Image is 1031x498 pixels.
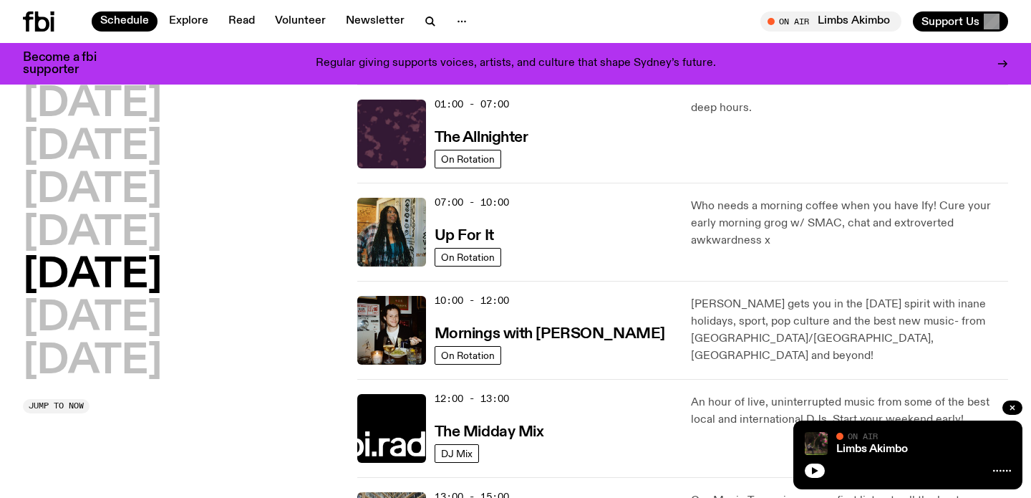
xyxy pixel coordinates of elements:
button: Support Us [913,11,1008,32]
h3: The Allnighter [435,130,528,145]
button: [DATE] [23,342,162,382]
button: [DATE] [23,214,162,254]
p: Who needs a morning coffee when you have Ify! Cure your early morning grog w/ SMAC, chat and extr... [691,198,1008,249]
a: Newsletter [337,11,413,32]
a: On Rotation [435,346,501,365]
a: Volunteer [266,11,334,32]
a: Read [220,11,263,32]
a: Mornings with [PERSON_NAME] [435,324,665,342]
span: On Rotation [441,153,495,164]
span: On Rotation [441,350,495,360]
span: DJ Mix [441,448,473,459]
button: [DATE] [23,256,162,296]
a: The Allnighter [435,128,528,145]
button: [DATE] [23,128,162,168]
a: Explore [160,11,217,32]
a: Up For It [435,226,494,244]
a: DJ Mix [435,444,479,463]
h3: Up For It [435,229,494,244]
button: [DATE] [23,85,162,125]
span: 07:00 - 10:00 [435,196,509,209]
h3: Become a fbi supporter [23,52,115,76]
a: On Rotation [435,248,501,267]
img: Ify - a Brown Skin girl with black braided twists, looking up to the side with her tongue stickin... [357,198,426,267]
span: On Air [848,431,878,441]
span: 10:00 - 12:00 [435,294,509,307]
button: Jump to now [23,399,89,413]
span: 12:00 - 13:00 [435,392,509,406]
span: Support Us [921,15,979,28]
a: The Midday Mix [435,422,544,440]
a: Limbs Akimbo [836,444,908,455]
span: On Rotation [441,252,495,262]
img: Jackson sits at an outdoor table, legs crossed and gazing at a black and brown dog also sitting a... [805,432,828,455]
a: Schedule [92,11,158,32]
p: deep hours. [691,100,1008,117]
span: 01:00 - 07:00 [435,97,509,111]
button: [DATE] [23,171,162,211]
p: An hour of live, uninterrupted music from some of the best local and international DJs. Start you... [691,394,1008,428]
button: On AirLimbs Akimbo [760,11,901,32]
span: Jump to now [29,402,84,410]
h3: The Midday Mix [435,425,544,440]
a: On Rotation [435,150,501,168]
img: Sam blankly stares at the camera, brightly lit by a camera flash wearing a hat collared shirt and... [357,296,426,365]
h3: Mornings with [PERSON_NAME] [435,327,665,342]
p: [PERSON_NAME] gets you in the [DATE] spirit with inane holidays, sport, pop culture and the best ... [691,296,1008,365]
button: [DATE] [23,299,162,339]
p: Regular giving supports voices, artists, and culture that shape Sydney’s future. [316,57,716,70]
